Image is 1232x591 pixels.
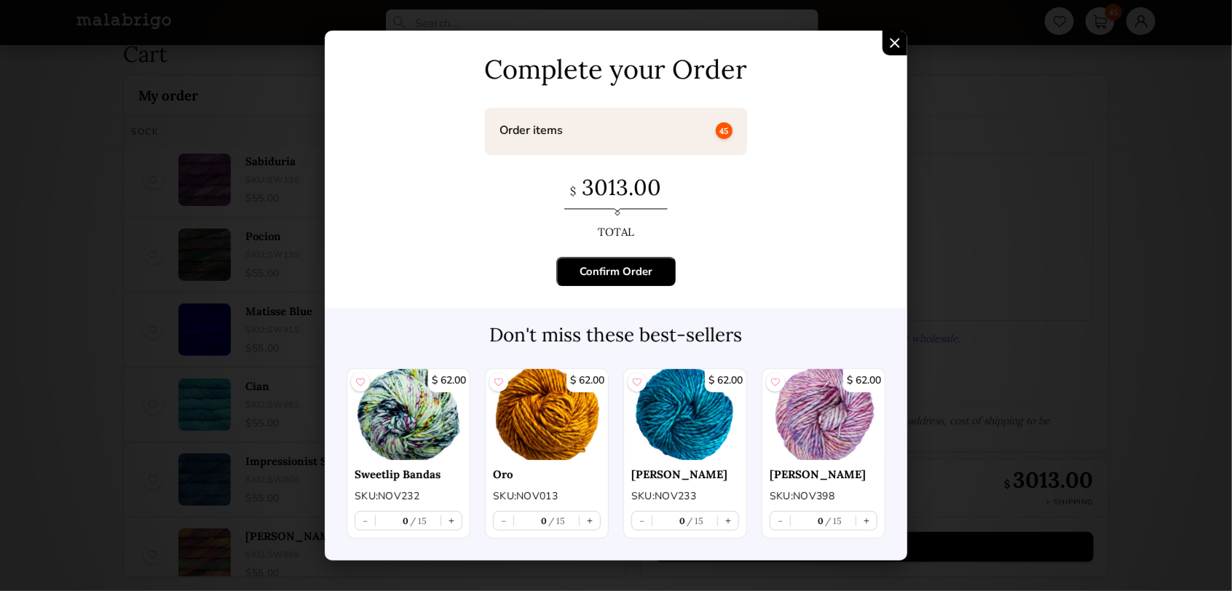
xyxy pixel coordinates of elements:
[355,488,462,504] p: SKU: NOV232
[824,515,843,526] label: 15
[718,512,738,530] button: +
[409,515,428,526] label: 15
[564,208,668,215] img: order-separator.89fa5524.svg
[856,512,877,530] button: +
[486,369,608,460] a: $ 62.00
[566,369,608,392] p: $ 62.00
[716,122,733,139] p: 45
[556,257,676,286] button: Confirm Order
[770,467,877,481] a: [PERSON_NAME]
[624,369,746,460] img: Flor De Jade
[580,512,600,530] button: +
[347,369,470,460] img: Sweetlip Bandas
[347,52,885,86] p: Complete your Order
[347,369,470,460] a: $ 62.00
[428,369,470,392] p: $ 62.00
[571,184,577,198] span: $
[486,369,608,460] img: Oro
[624,369,746,460] a: $ 62.00
[705,369,746,392] p: $ 62.00
[631,467,739,481] a: [PERSON_NAME]
[548,515,566,526] label: 15
[339,322,893,346] h3: Don't miss these best-sellers
[355,467,462,481] a: Sweetlip Bandas
[762,369,885,460] img: Rosalinda
[499,122,563,138] p: Order items
[631,488,739,504] p: SKU: NOV233
[493,488,601,504] p: SKU: NOV013
[347,173,885,208] p: 3013.00
[493,467,601,481] a: Oro
[770,488,877,504] p: SKU: NOV398
[686,515,705,526] label: 15
[347,218,885,239] p: TOTAL
[441,512,462,530] button: +
[762,369,885,460] a: $ 62.00
[580,264,652,279] div: Confirm Order
[843,369,885,392] p: $ 62.00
